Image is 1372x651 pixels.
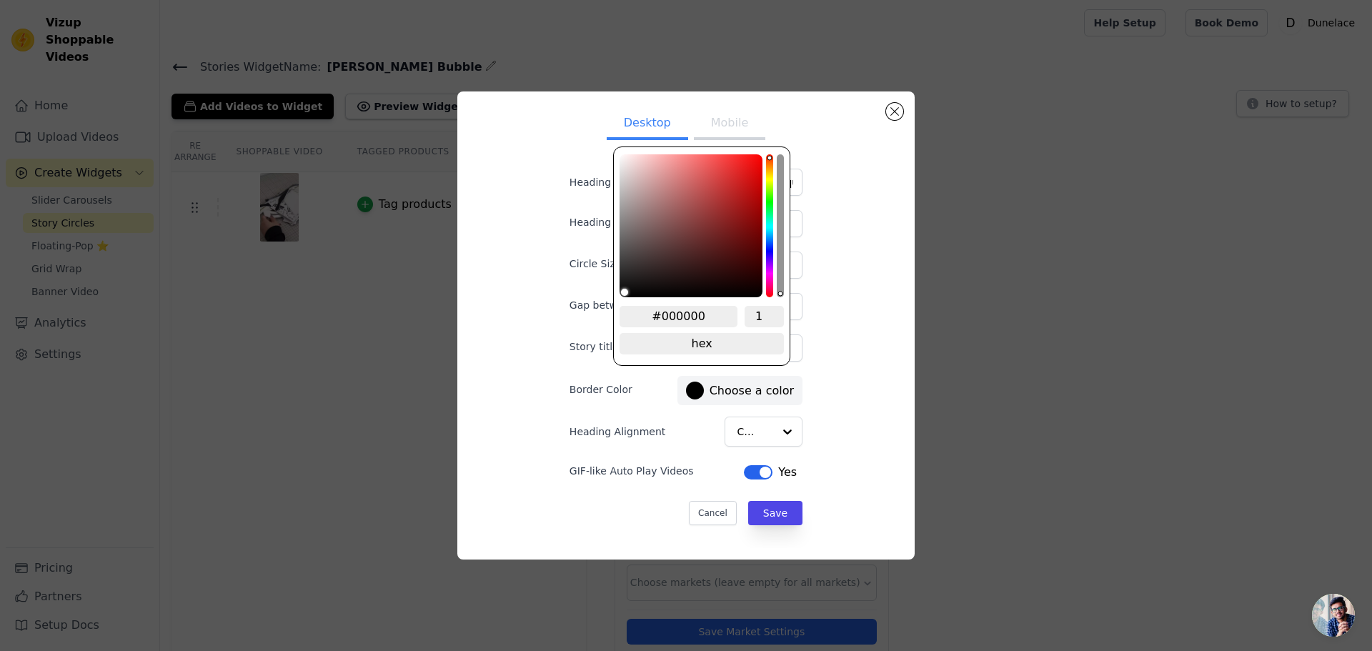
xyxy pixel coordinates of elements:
div: brightness channel [621,156,628,296]
div: hue channel [766,154,773,297]
label: Circle Size (in px) [570,257,657,271]
label: Heading font size (in px) [570,215,692,229]
div: Ouvrir le chat [1312,594,1355,637]
label: Choose a color [686,382,794,399]
button: Cancel [689,501,737,525]
div: color picker [613,146,790,366]
button: Save [748,501,802,525]
button: Close modal [886,103,903,120]
button: Mobile [694,109,765,140]
label: Heading [570,175,647,189]
label: Gap between circles(in px) [570,298,704,312]
input: alpha channel [745,306,784,327]
label: GIF-like Auto Play Videos [570,464,694,478]
div: saturation channel [621,289,761,296]
input: hex color [620,306,737,327]
label: Heading Alignment [570,424,668,439]
div: alpha channel [777,154,784,297]
span: Yes [778,464,797,481]
label: Story title font size (in px) [570,339,700,354]
label: Border Color [570,382,632,397]
button: Desktop [607,109,688,140]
